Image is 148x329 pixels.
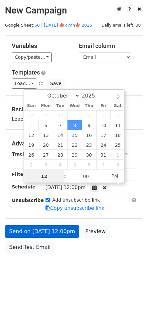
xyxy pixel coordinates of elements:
span: October 29, 2025 [67,150,82,160]
span: October 26, 2025 [24,150,39,160]
strong: Filters [12,172,28,177]
span: October 18, 2025 [111,130,125,140]
span: November 7, 2025 [96,160,111,169]
strong: Unsubscribe [12,198,44,203]
input: Minute [66,170,106,183]
a: Preview [81,225,110,238]
iframe: Chat Widget [115,297,148,329]
span: October 8, 2025 [67,120,82,130]
span: October 28, 2025 [53,150,67,160]
small: Google Sheet: [5,23,92,28]
span: October 22, 2025 [67,140,82,150]
span: October 25, 2025 [111,140,125,150]
span: October 14, 2025 [53,130,67,140]
span: October 24, 2025 [96,140,111,150]
span: October 20, 2025 [39,140,53,150]
span: Sat [111,104,125,108]
span: October 2, 2025 [82,110,96,120]
span: October 21, 2025 [53,140,67,150]
span: October 30, 2025 [82,150,96,160]
input: Hour [24,170,64,183]
div: Loading... [12,106,136,123]
span: September 28, 2025 [24,110,39,120]
span: October 11, 2025 [111,120,125,130]
strong: Schedule [12,184,35,189]
span: November 5, 2025 [67,160,82,169]
button: Save [47,78,64,89]
label: UTM Codes [102,150,128,157]
span: November 1, 2025 [111,150,125,160]
span: November 6, 2025 [82,160,96,169]
span: Click to toggle [106,169,124,183]
span: : [64,169,66,183]
h5: Advanced [12,140,136,147]
a: Send Test Email [5,241,55,253]
input: Year [80,93,103,99]
a: Templates [12,69,40,76]
span: Wed [67,104,82,108]
span: November 4, 2025 [53,160,67,169]
span: October 16, 2025 [82,130,96,140]
span: Fri [96,104,111,108]
span: October 4, 2025 [111,110,125,120]
span: Thu [82,104,96,108]
span: October 19, 2025 [24,140,39,150]
span: October 17, 2025 [96,130,111,140]
span: October 31, 2025 [96,150,111,160]
span: [DATE] 12:00pm [46,185,86,190]
a: Load... [12,78,37,89]
h5: Email column [79,42,136,50]
span: October 1, 2025 [67,110,82,120]
span: October 3, 2025 [96,110,111,120]
span: Tue [53,104,67,108]
span: October 5, 2025 [24,120,39,130]
span: Daily emails left: 30 [99,22,143,29]
span: November 8, 2025 [111,160,125,169]
label: Add unsubscribe link [52,197,100,204]
a: Copy/paste... [12,52,52,62]
h2: New Campaign [5,5,143,16]
span: October 10, 2025 [96,120,111,130]
span: October 13, 2025 [39,130,53,140]
a: Send on [DATE] 12:00pm [5,225,79,238]
strong: Tracking [12,151,34,157]
span: September 29, 2025 [39,110,53,120]
h5: Recipients [12,106,136,113]
a: Daily emails left: 30 [99,23,143,28]
span: Mon [39,104,53,108]
span: October 7, 2025 [53,120,67,130]
span: October 27, 2025 [39,150,53,160]
h5: Variables [12,42,69,50]
a: 60 | [DATE] 🍁x mh🍁 2025 [34,23,92,28]
span: October 15, 2025 [67,130,82,140]
span: October 9, 2025 [82,120,96,130]
span: October 6, 2025 [39,120,53,130]
span: November 2, 2025 [24,160,39,169]
span: Sun [24,104,39,108]
span: November 3, 2025 [39,160,53,169]
span: October 23, 2025 [82,140,96,150]
span: October 12, 2025 [24,130,39,140]
span: September 30, 2025 [53,110,67,120]
a: Copy unsubscribe link [46,205,104,211]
